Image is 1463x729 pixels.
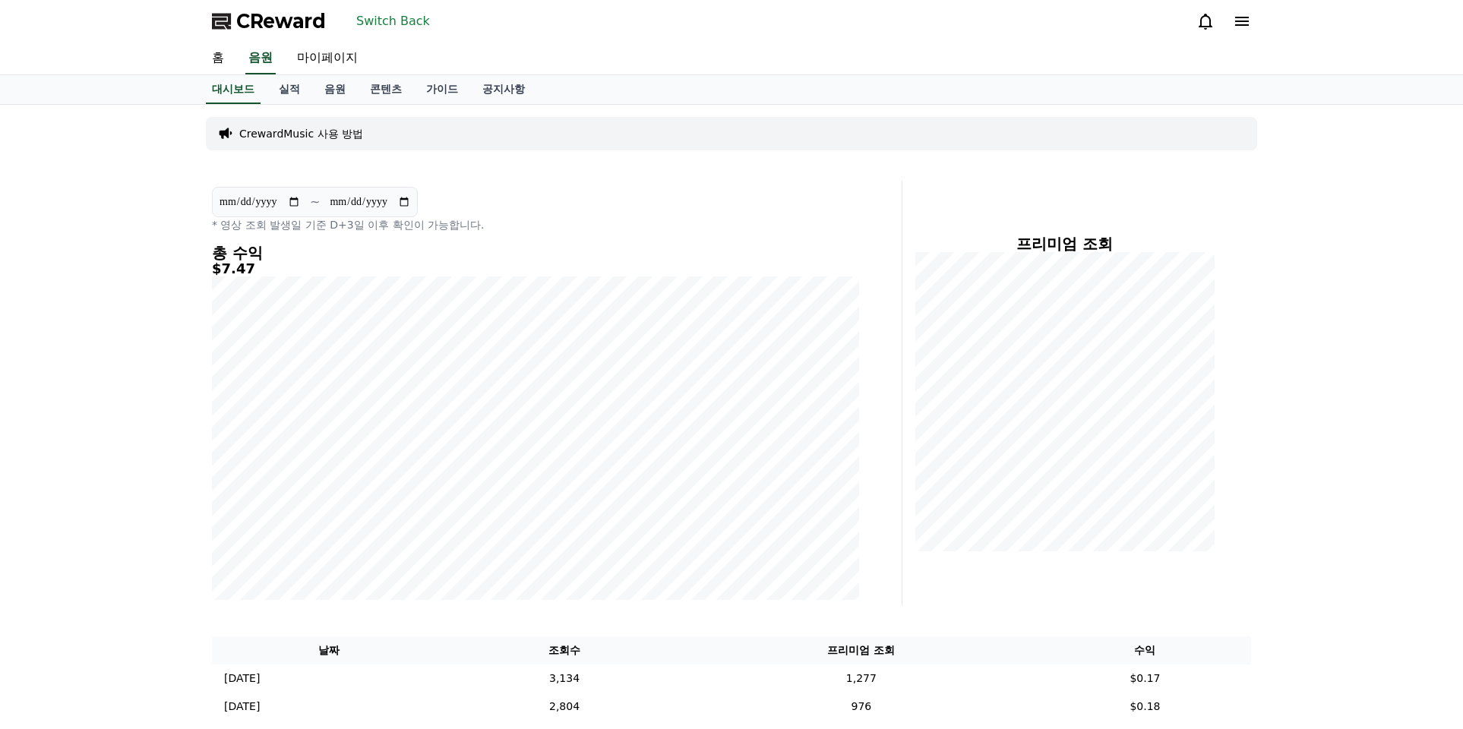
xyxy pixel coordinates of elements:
[350,9,436,33] button: Switch Back
[684,664,1039,693] td: 1,277
[245,43,276,74] a: 음원
[310,193,320,211] p: ~
[224,671,260,686] p: [DATE]
[239,126,363,141] a: CrewardMusic 사용 방법
[212,9,326,33] a: CReward
[267,75,312,104] a: 실적
[1039,636,1251,664] th: 수익
[915,235,1215,252] h4: 프리미엄 조회
[212,217,859,232] p: * 영상 조회 발생일 기준 D+3일 이후 확인이 가능합니다.
[445,636,684,664] th: 조회수
[206,75,261,104] a: 대시보드
[236,9,326,33] span: CReward
[212,636,445,664] th: 날짜
[445,693,684,721] td: 2,804
[1039,664,1251,693] td: $0.17
[445,664,684,693] td: 3,134
[200,43,236,74] a: 홈
[414,75,470,104] a: 가이드
[212,245,859,261] h4: 총 수익
[312,75,358,104] a: 음원
[224,699,260,715] p: [DATE]
[358,75,414,104] a: 콘텐츠
[285,43,370,74] a: 마이페이지
[470,75,537,104] a: 공지사항
[1039,693,1251,721] td: $0.18
[684,693,1039,721] td: 976
[684,636,1039,664] th: 프리미엄 조회
[212,261,859,276] h5: $7.47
